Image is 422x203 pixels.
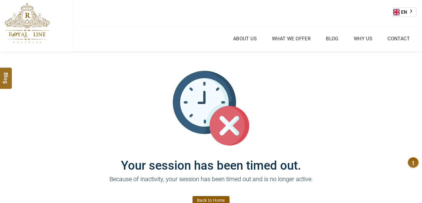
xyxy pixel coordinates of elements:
a: Why Us [352,34,374,43]
img: session_time_out.svg [173,70,249,146]
a: About Us [232,34,258,43]
img: The Royal Line Holidays [5,3,50,44]
a: Contact [386,34,411,43]
a: EN [393,8,416,17]
a: Blog [324,34,340,43]
div: Language [393,7,417,17]
aside: Language selected: English [393,7,417,17]
h1: Your session has been timed out. [29,146,393,173]
span: Blog [2,72,10,78]
a: What we Offer [270,34,312,43]
p: Because of inactivity, your session has been timed out and is no longer active. [29,175,393,193]
iframe: chat widget [384,165,422,194]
